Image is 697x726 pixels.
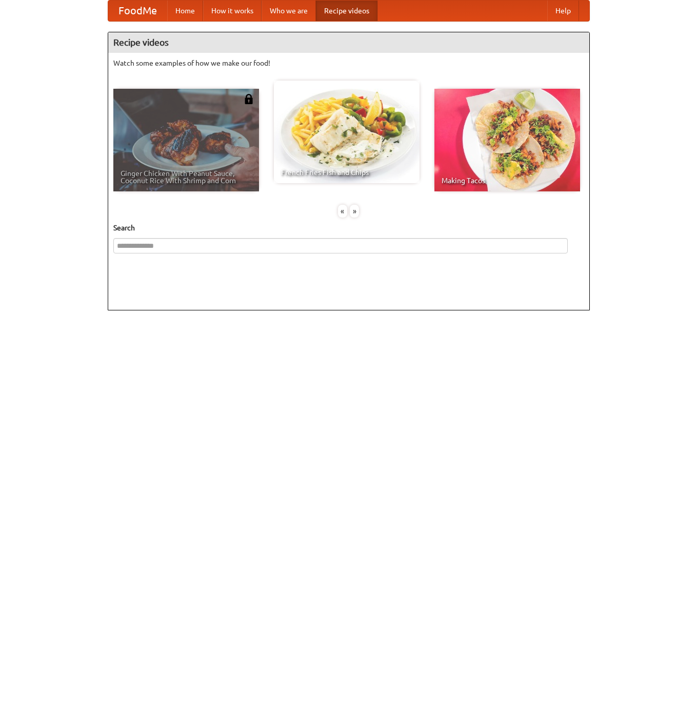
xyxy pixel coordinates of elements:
[274,81,420,183] a: French Fries Fish and Chips
[350,205,359,218] div: »
[203,1,262,21] a: How it works
[108,1,167,21] a: FoodMe
[547,1,579,21] a: Help
[113,223,584,233] h5: Search
[281,169,412,176] span: French Fries Fish and Chips
[316,1,377,21] a: Recipe videos
[108,32,589,53] h4: Recipe videos
[442,177,573,184] span: Making Tacos
[167,1,203,21] a: Home
[244,94,254,104] img: 483408.png
[113,58,584,68] p: Watch some examples of how we make our food!
[262,1,316,21] a: Who we are
[338,205,347,218] div: «
[434,89,580,191] a: Making Tacos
